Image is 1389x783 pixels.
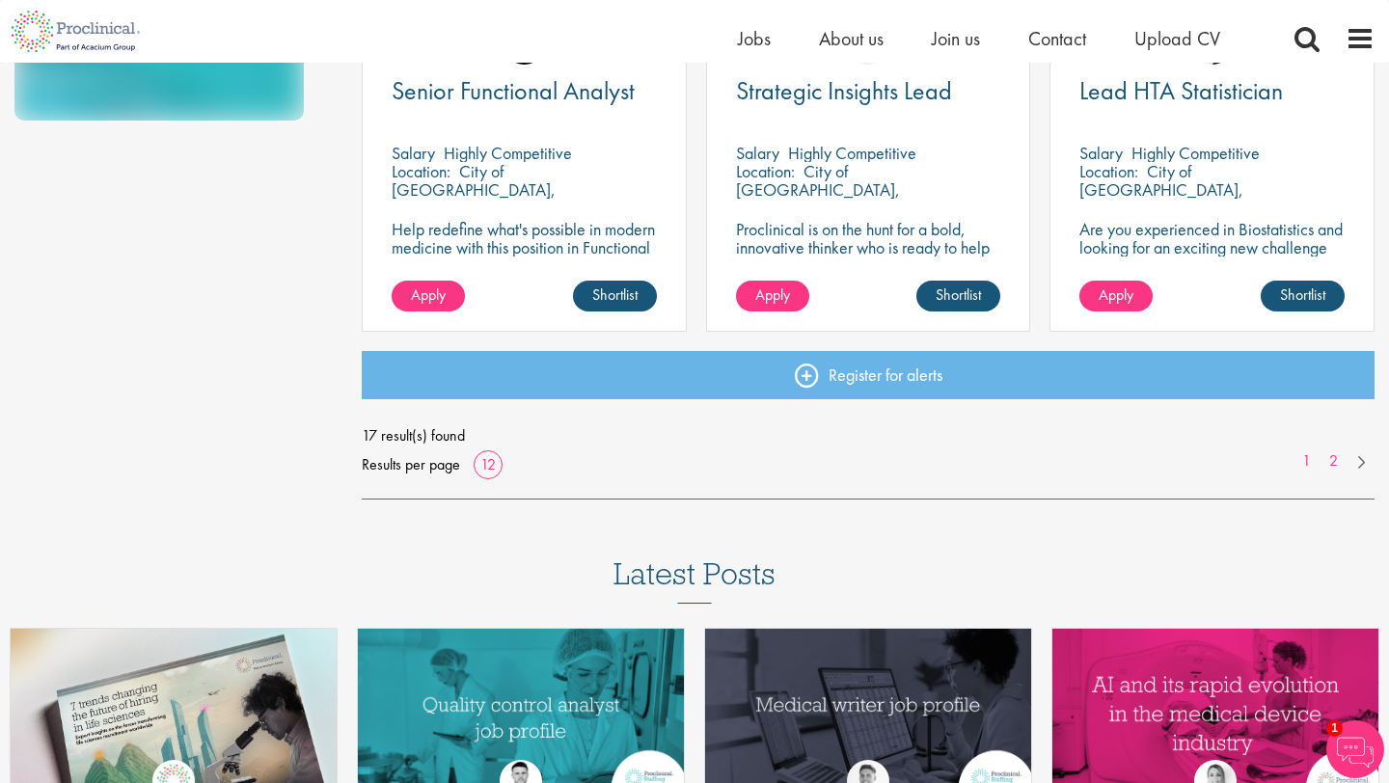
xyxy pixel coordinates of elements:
span: Apply [1099,284,1133,305]
p: City of [GEOGRAPHIC_DATA], [GEOGRAPHIC_DATA] [736,160,900,219]
span: 17 result(s) found [362,421,1375,450]
span: Lead HTA Statistician [1079,74,1283,107]
a: Shortlist [573,281,657,311]
span: Salary [736,142,779,164]
a: 2 [1320,450,1348,472]
span: Location: [1079,160,1138,182]
a: Register for alerts [362,351,1375,399]
span: Apply [411,284,446,305]
a: 1 [1293,450,1321,472]
a: Shortlist [1261,281,1345,311]
a: Lead HTA Statistician [1079,79,1345,103]
p: Proclinical is on the hunt for a bold, innovative thinker who is ready to help push the boundarie... [736,220,1001,293]
p: Highly Competitive [788,142,916,164]
span: 1 [1326,720,1343,737]
a: 12 [474,454,503,474]
p: Help redefine what's possible in modern medicine with this position in Functional Analysis! [392,220,657,275]
a: Upload CV [1134,26,1220,51]
span: Salary [1079,142,1123,164]
img: Chatbot [1326,720,1384,778]
a: Apply [392,281,465,311]
p: City of [GEOGRAPHIC_DATA], [GEOGRAPHIC_DATA] [1079,160,1243,219]
a: Shortlist [916,281,1000,311]
a: Strategic Insights Lead [736,79,1001,103]
a: Jobs [738,26,771,51]
span: Salary [392,142,435,164]
span: Location: [736,160,795,182]
span: Strategic Insights Lead [736,74,952,107]
span: Apply [755,284,790,305]
p: Highly Competitive [1131,142,1260,164]
a: Apply [736,281,809,311]
a: About us [819,26,884,51]
a: Join us [932,26,980,51]
p: Highly Competitive [444,142,572,164]
span: Senior Functional Analyst [392,74,635,107]
a: Contact [1028,26,1086,51]
p: Are you experienced in Biostatistics and looking for an exciting new challenge where you can assi... [1079,220,1345,293]
a: Apply [1079,281,1153,311]
span: Location: [392,160,450,182]
p: City of [GEOGRAPHIC_DATA], [GEOGRAPHIC_DATA] [392,160,556,219]
a: Senior Functional Analyst [392,79,657,103]
span: Results per page [362,450,460,479]
h3: Latest Posts [613,557,776,604]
